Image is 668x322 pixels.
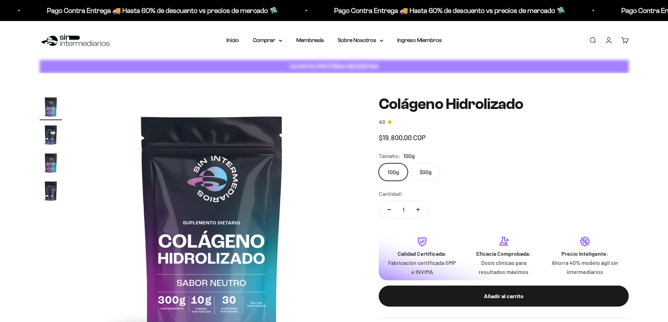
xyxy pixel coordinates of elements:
strong: CUANTA PROTEÍNA NECESITAS [290,63,378,70]
strong: Calidad Certificada: [398,250,447,257]
p: Pago Contra Entrega 🚚 Hasta 60% de descuento vs precios de mercado 🛸 [323,5,554,16]
summary: Comprar [253,36,282,45]
button: Ir al artículo 3 [40,152,62,176]
p: Ahorra 40% modelo ágil sin intermediarios [550,258,620,276]
p: Pago Contra Entrega 🚚 Hasta 60% de descuento vs precios de mercado 🛸 [36,5,267,16]
label: Cantidad: [379,189,403,198]
strong: Precio Inteligente: [561,250,608,257]
button: Aumentar cantidad [408,201,428,218]
p: Fabricación certificada GMP e INVIMA [387,258,457,276]
a: Ingreso Miembros [397,37,442,43]
span: 4.8 [379,118,385,126]
img: Colágeno Hidrolizado [40,96,62,118]
button: Ir al artículo 1 [40,96,62,120]
a: Membresía [296,37,324,43]
button: Añadir al carrito [379,286,629,307]
a: 4.84.8 de 5.0 estrellas [379,118,629,126]
button: Ir al artículo 2 [40,124,62,148]
img: Colágeno Hidrolizado [40,180,62,202]
strong: Eficacia Comprobada: [476,250,531,257]
a: Inicio [227,37,239,43]
summary: Sobre Nosotros [338,36,383,45]
p: Dosis clínicas para resultados máximos [468,258,539,276]
div: Añadir al carrito [393,292,615,301]
h1: Colágeno Hidrolizado [379,96,629,112]
button: Reducir cantidad [379,201,399,218]
img: Colágeno Hidrolizado [40,152,62,174]
span: 100g [403,151,415,160]
legend: Tamaño: [379,151,400,160]
sale-price: $19.800,00 COP [379,132,426,143]
img: Colágeno Hidrolizado [40,124,62,146]
button: Ir al artículo 4 [40,180,62,204]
